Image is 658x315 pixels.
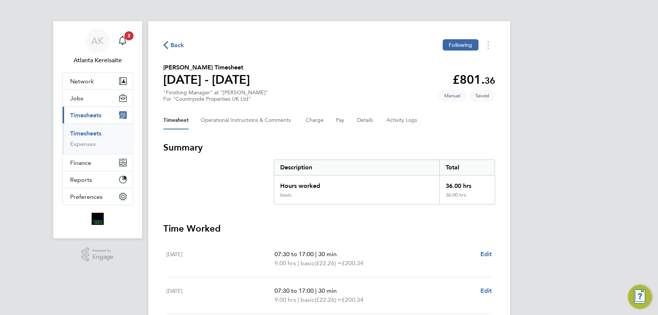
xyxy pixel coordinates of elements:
[275,287,314,294] span: 07:30 to 17:00
[166,286,275,304] div: [DATE]
[163,40,184,50] button: Back
[314,296,342,303] span: (£22.26) =
[387,111,418,129] button: Activity Logs
[70,95,83,102] span: Jobs
[275,260,296,267] span: 9.00 hrs
[63,171,133,188] button: Reports
[92,254,114,260] span: Engage
[163,72,250,87] h1: [DATE] - [DATE]
[342,260,364,267] span: £200.34
[439,175,494,192] div: 36.00 hrs
[480,250,492,259] a: Edit
[201,111,294,129] button: Operational Instructions & Comments
[63,90,133,106] button: Jobs
[62,213,133,225] a: Go to home page
[452,72,495,87] app-decimal: £801.
[443,39,478,51] button: Following
[81,247,114,262] a: Powered byEngage
[280,192,291,198] div: basic
[163,111,189,129] button: Timesheet
[63,73,133,89] button: Network
[92,247,114,254] span: Powered by
[318,250,337,258] span: 30 min
[275,296,296,303] span: 9.00 hrs
[301,259,314,268] span: basic
[70,176,92,183] span: Reports
[439,160,494,175] div: Total
[70,193,103,200] span: Preferences
[342,296,364,303] span: £200.34
[298,296,299,303] span: |
[70,140,96,148] a: Expenses
[62,29,133,65] a: AKAtlanta Kereisaite
[301,295,314,304] span: basic
[306,111,324,129] button: Charge
[124,31,133,40] span: 3
[70,112,101,119] span: Timesheets
[480,286,492,295] a: Edit
[315,287,317,294] span: |
[485,75,495,86] span: 36
[163,141,495,154] h3: Summary
[314,260,342,267] span: (£22.26) =
[92,213,104,225] img: bromak-logo-retina.png
[469,89,495,102] span: This timesheet is Saved.
[63,123,133,154] div: Timesheets
[439,192,494,204] div: 36.00 hrs
[336,111,345,129] button: Pay
[70,130,101,137] a: Timesheets
[628,285,652,309] button: Engage Resource Center
[163,96,268,102] div: For "Countryside Properties UK Ltd"
[163,223,495,235] h3: Time Worked
[318,287,337,294] span: 30 min
[482,39,495,51] button: Timesheets Menu
[438,89,466,102] span: This timesheet was manually created.
[166,250,275,268] div: [DATE]
[274,160,440,175] div: Description
[298,260,299,267] span: |
[315,250,317,258] span: |
[170,41,184,50] span: Back
[275,250,314,258] span: 07:30 to 17:00
[53,21,142,238] nav: Main navigation
[70,78,94,85] span: Network
[115,29,130,53] a: 3
[480,250,492,258] span: Edit
[449,41,472,48] span: Following
[163,63,250,72] h2: [PERSON_NAME] Timesheet
[62,56,133,65] span: Atlanta Kereisaite
[63,154,133,171] button: Finance
[63,188,133,205] button: Preferences
[91,36,104,46] span: AK
[70,159,91,166] span: Finance
[480,287,492,294] span: Edit
[274,175,440,192] div: Hours worked
[63,107,133,123] button: Timesheets
[163,89,268,102] div: "Finishing Manager" at "[PERSON_NAME]"
[274,160,495,204] div: Summary
[357,111,374,129] button: Details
